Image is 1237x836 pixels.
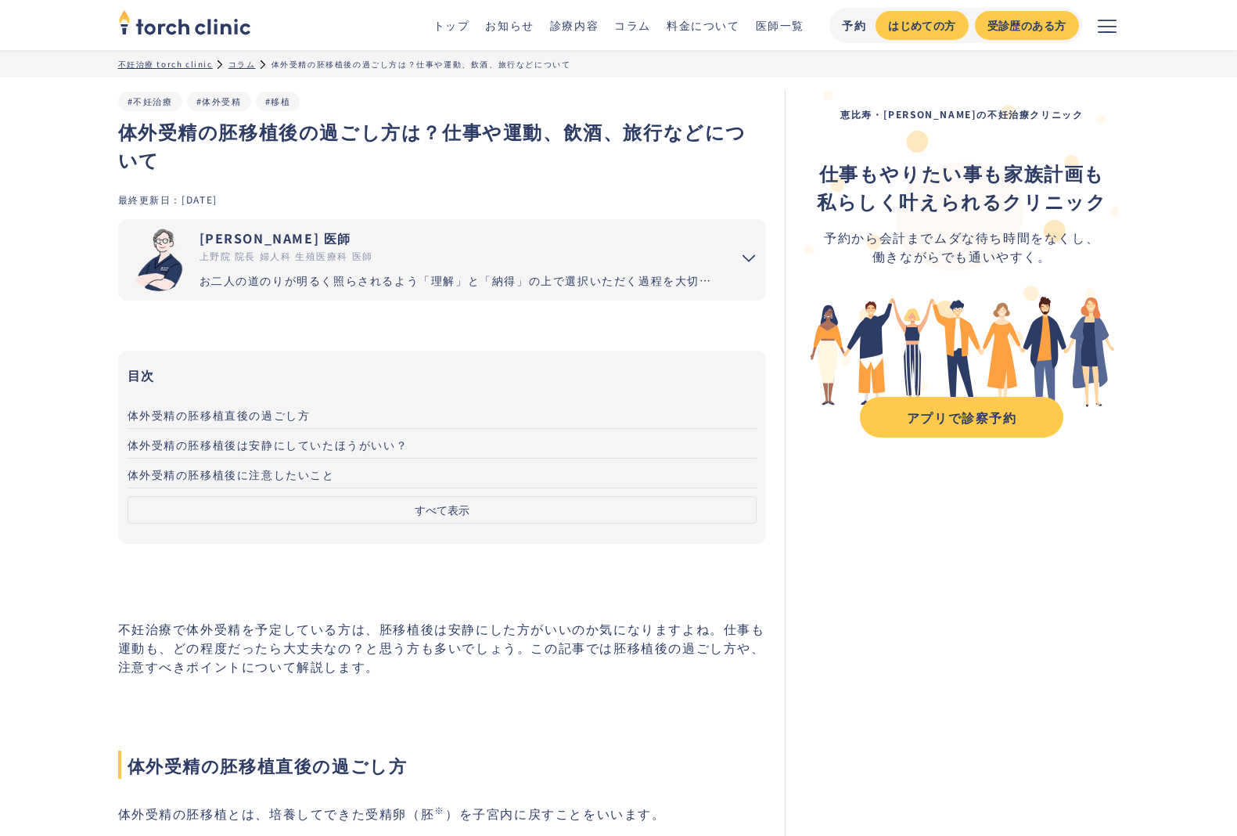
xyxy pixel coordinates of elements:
[118,219,767,301] summary: 市山 卓彦 [PERSON_NAME] 医師 上野院 院長 婦人科 生殖医療科 医師 お二人の道のりが明るく照らされるよう「理解」と「納得」の上で選択いただく過程を大切にしています。エビデンスに...
[128,229,190,291] img: 市山 卓彦
[118,751,767,779] span: 体外受精の胚移植直後の過ごし方
[118,219,720,301] a: [PERSON_NAME] 医師 上野院 院長 婦人科 生殖医療科 医師 お二人の道のりが明るく照らされるよう「理解」と「納得」の上で選択いただく過程を大切にしています。エビデンスに基づいた高水...
[840,107,1083,121] strong: 恵比寿・[PERSON_NAME]の不妊治療クリニック
[817,187,1106,214] strong: 私らしく叶えられるクリニック
[200,249,720,263] div: 上野院 院長 婦人科 生殖医療科 医師
[265,95,291,107] a: #移植
[118,5,251,39] img: torch clinic
[128,437,408,452] span: 体外受精の胚移植後は安静にしていたほうがいい？
[128,496,757,524] button: すべて表示
[485,17,534,33] a: お知らせ
[128,95,173,107] a: #不妊治療
[128,467,335,482] span: 体外受精の胚移植後に注意したいこと
[433,17,470,33] a: トップ
[128,459,757,488] a: 体外受精の胚移植後に注意したいこと
[975,11,1079,40] a: 受診歴のある方
[196,95,242,107] a: #体外受精
[667,17,740,33] a: 料金について
[118,117,767,174] h1: 体外受精の胚移植後の過ごし方は？仕事や運動、飲酒、旅行などについて
[614,17,651,33] a: コラム
[876,11,968,40] a: はじめての方
[200,272,720,289] div: お二人の道のりが明るく照らされるよう「理解」と「納得」の上で選択いただく過程を大切にしています。エビデンスに基づいた高水準の医療提供により「幸せな家族計画の実現」をお手伝いさせていただきます。
[118,804,767,823] p: 体外受精の胚移植とは、培養してできた受精卵（胚 ）を子宮内に戻すことをいいます。
[817,228,1106,265] div: 予約から会計までムダな待ち時間をなくし、 働きながらでも通いやすく。
[434,803,445,816] sup: ※
[860,397,1063,438] a: アプリで診察予約
[550,17,599,33] a: 診療内容
[118,193,182,206] div: 最終更新日：
[874,408,1049,427] div: アプリで診察予約
[128,407,311,423] span: 体外受精の胚移植直後の過ごし方
[819,159,1105,186] strong: 仕事もやりたい事も家族計画も
[118,58,213,70] a: 不妊治療 torch clinic
[118,11,251,39] a: home
[128,363,757,387] h3: 目次
[200,229,720,247] div: [PERSON_NAME] 医師
[842,17,866,34] div: 予約
[182,193,218,206] div: [DATE]
[118,619,767,676] p: 不妊治療で体外受精を予定している方は、胚移植後は安静にした方がいいのか気になりますよね。仕事も運動も、どの程度だったら大丈夫なの？と思う方も多いでしょう。この記事では胚移植後の過ごし方や、注意す...
[817,159,1106,215] div: ‍ ‍
[128,429,757,459] a: 体外受精の胚移植後は安静にしていたほうがいい？
[118,58,1120,70] ul: パンくずリスト
[888,17,955,34] div: はじめての方
[756,17,804,33] a: 医師一覧
[271,58,571,70] div: 体外受精の胚移植後の過ごし方は？仕事や運動、飲酒、旅行などについて
[228,58,256,70] a: コラム
[987,17,1066,34] div: 受診歴のある方
[128,399,757,429] a: 体外受精の胚移植直後の過ごし方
